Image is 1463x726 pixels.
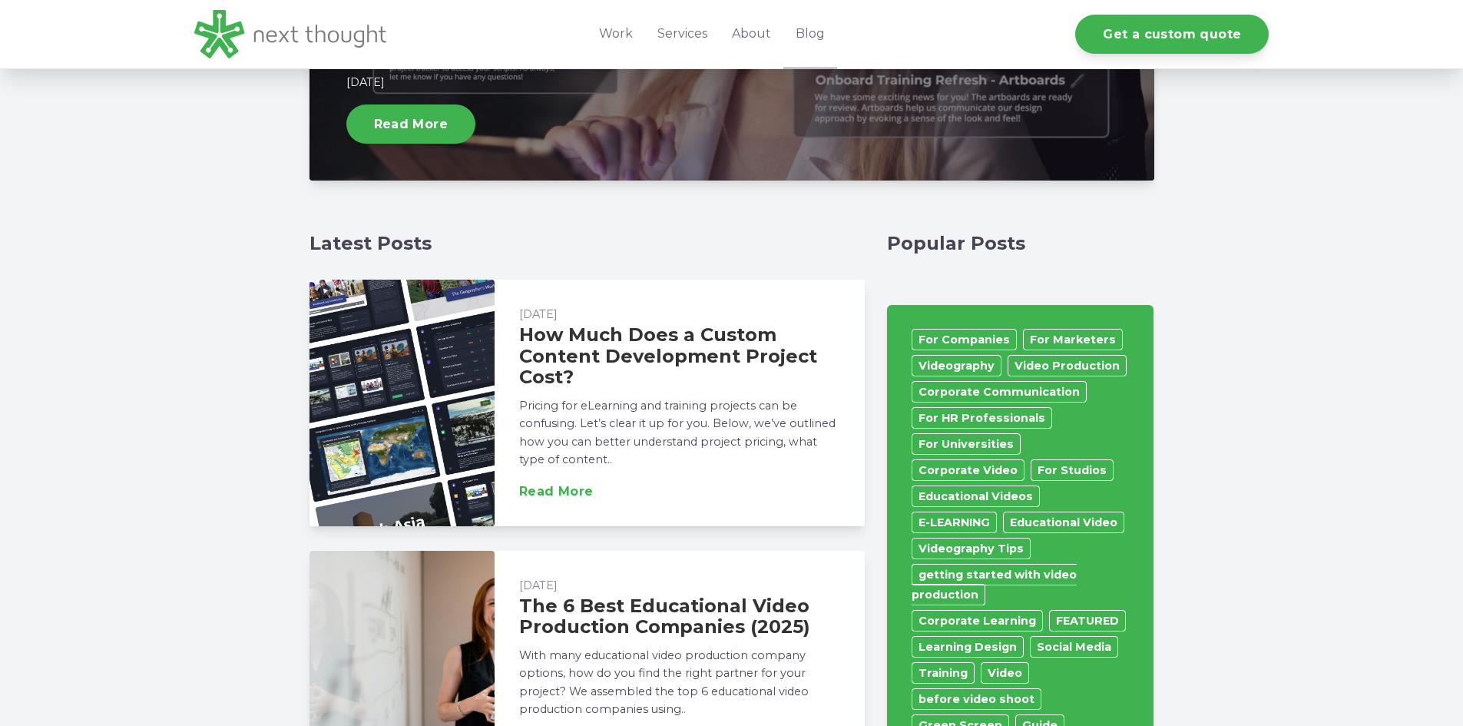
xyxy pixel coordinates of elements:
a: For Marketers [1023,329,1123,350]
a: Get a custom quote [1075,15,1269,54]
a: The 6 Best Educational Video Production Companies (2025) [519,595,810,638]
label: [DATE] [519,578,558,592]
a: Videography [912,355,1001,376]
p: With many educational video production company options, how do you find the right partner for you... [519,647,841,719]
a: Videography Tips [912,538,1031,559]
a: Training [912,662,975,684]
a: Video Production [1008,355,1127,376]
a: For Companies [912,329,1017,350]
a: For HR Professionals [912,407,1052,429]
a: Video [981,662,1029,684]
a: Read More [519,486,594,498]
a: Read More [346,104,476,144]
label: [DATE] [346,75,385,89]
a: Corporate Communication [912,381,1087,403]
a: Corporate Learning [912,610,1043,632]
a: FEATURED [1049,610,1126,632]
h4: Popular Posts [887,233,1154,255]
img: LG - NextThought Logo [194,10,386,58]
a: Educational Video [1003,512,1124,533]
label: [DATE] [519,307,558,321]
a: E-LEARNING [912,512,997,533]
a: getting started with video production [912,564,1077,605]
a: For Studios [1031,459,1114,481]
img: Custom content development cost [309,280,495,525]
a: Social Media [1030,636,1118,658]
a: Educational Videos [912,486,1040,507]
a: Corporate Video [912,459,1024,481]
a: For Universities [912,433,1021,455]
a: How Much Does a Custom Content Development Project Cost? [519,323,817,388]
a: before video shoot [912,688,1041,710]
p: Pricing for eLearning and training projects can be confusing. Let’s clear it up for you. Below, w... [519,397,841,469]
a: Learning Design [912,636,1024,658]
h4: Latest Posts [309,233,866,255]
